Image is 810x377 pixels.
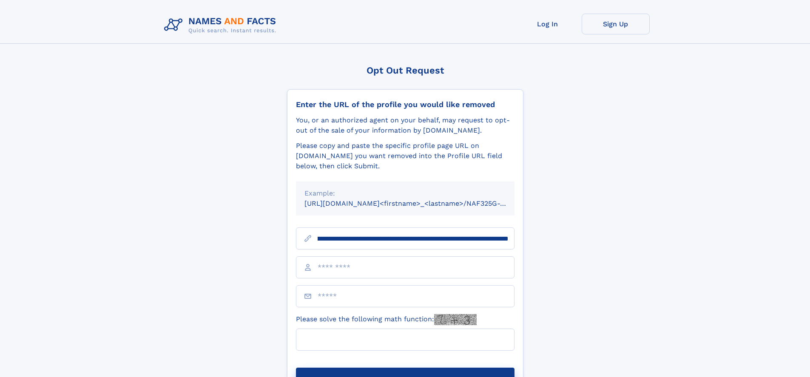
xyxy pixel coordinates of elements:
[304,199,531,207] small: [URL][DOMAIN_NAME]<firstname>_<lastname>/NAF325G-xxxxxxxx
[287,65,523,76] div: Opt Out Request
[296,115,514,136] div: You, or an authorized agent on your behalf, may request to opt-out of the sale of your informatio...
[304,188,506,198] div: Example:
[161,14,283,37] img: Logo Names and Facts
[296,100,514,109] div: Enter the URL of the profile you would like removed
[296,314,477,325] label: Please solve the following math function:
[582,14,650,34] a: Sign Up
[296,141,514,171] div: Please copy and paste the specific profile page URL on [DOMAIN_NAME] you want removed into the Pr...
[514,14,582,34] a: Log In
